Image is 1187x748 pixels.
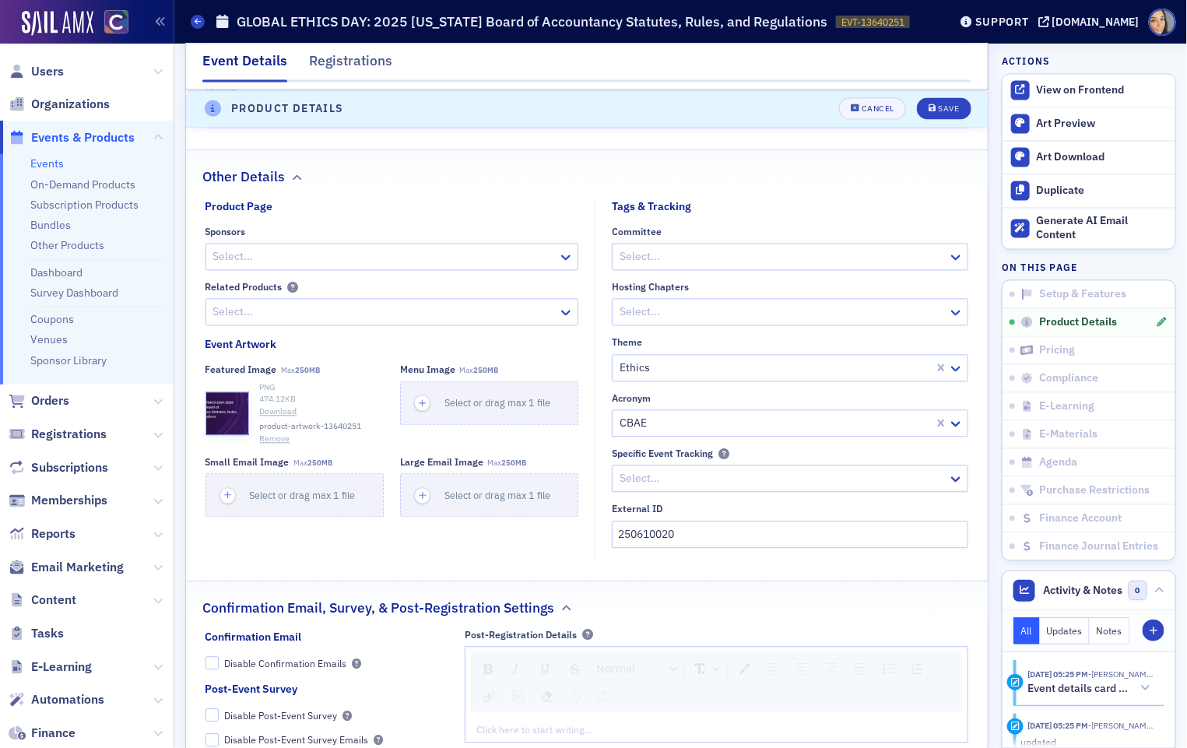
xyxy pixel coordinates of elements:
[31,592,76,609] span: Content
[690,658,727,680] a: Font Size
[1037,184,1168,198] div: Duplicate
[1088,720,1154,731] span: Tiffany Carson
[612,227,662,238] div: Committee
[1003,108,1175,141] a: Art Preview
[1039,540,1158,554] span: Finance Journal Entries
[293,458,332,469] span: Max
[22,11,93,36] img: SailAMX
[231,100,344,117] h4: Product Details
[9,625,64,642] a: Tasks
[917,98,971,120] button: Save
[224,710,337,723] div: Disable Post-Event Survey
[475,686,504,708] div: rdw-link-control
[1007,674,1024,690] div: Activity
[202,599,554,619] h2: Confirmation Email, Survey, & Post-Registration Settings
[612,448,713,460] div: Specific Event Tracking
[205,682,298,698] div: Post-Event Survey
[30,198,139,212] a: Subscription Products
[1003,141,1175,174] a: Art Download
[907,659,928,680] div: Ordered
[848,658,871,680] div: Justify
[9,525,76,543] a: Reports
[1039,428,1097,442] span: E-Materials
[612,199,691,216] div: Tags & Tracking
[592,658,684,680] a: Block Type
[612,504,662,515] div: External ID
[1129,581,1148,600] span: 0
[938,105,959,114] div: Save
[475,658,589,681] div: rdw-inline-control
[205,657,219,671] input: Disable Confirmation Emails
[224,734,368,747] div: Disable Post-Event Survey Emails
[30,286,118,300] a: Survey Dashboard
[1039,344,1075,358] span: Pricing
[877,658,901,680] div: Unordered
[31,492,107,509] span: Memberships
[1039,512,1122,526] span: Finance Account
[31,625,64,642] span: Tasks
[862,105,894,114] div: Cancel
[202,167,285,188] h2: Other Details
[762,658,785,680] div: Left
[534,658,557,680] div: Underline
[839,98,906,120] button: Cancel
[9,658,92,676] a: E-Learning
[205,709,219,723] input: Disable Post-Event Survey
[1039,456,1077,470] span: Agenda
[1038,16,1145,27] button: [DOMAIN_NAME]
[478,659,498,680] div: Bold
[104,10,128,34] img: SailAMX
[281,366,320,376] span: Max
[444,397,550,409] span: Select or drag max 1 file
[1039,316,1117,330] span: Product Details
[1039,372,1098,386] span: Compliance
[260,434,290,446] button: Remove
[31,525,76,543] span: Reports
[202,51,287,83] div: Event Details
[1027,669,1088,680] time: 7/22/2025 05:25 PM
[9,592,76,609] a: Content
[589,658,687,681] div: rdw-block-control
[30,218,71,232] a: Bundles
[596,661,635,679] span: Normal
[31,96,110,113] span: Organizations
[1149,9,1176,36] span: Profile
[307,458,332,469] span: 250MB
[1003,174,1175,208] button: Duplicate
[30,265,83,279] a: Dashboard
[260,394,384,406] div: 474.12 KB
[564,686,586,708] div: Undo
[30,177,135,191] a: On-Demand Products
[9,96,110,113] a: Organizations
[1037,84,1168,98] div: View on Frontend
[612,393,651,405] div: Acronym
[1039,400,1094,414] span: E-Learning
[975,15,1029,29] div: Support
[31,691,104,708] span: Automations
[459,366,498,376] span: Max
[465,630,577,641] div: Post-Registration Details
[1027,682,1131,696] h5: Event details card updated
[791,658,813,680] div: Center
[260,382,384,395] div: PNG
[309,51,392,80] div: Registrations
[237,12,828,31] h1: GLOBAL ETHICS DAY: 2025 [US_STATE] Board of Accountancy Statutes, Rules, and Regulations
[400,457,483,469] div: Large Email Image
[1003,75,1175,107] a: View on Frontend
[473,366,498,376] span: 250MB
[465,647,968,743] div: rdw-wrapper
[501,458,526,469] span: 250MB
[31,426,107,443] span: Registrations
[874,658,931,681] div: rdw-list-control
[1037,151,1168,165] div: Art Download
[487,458,526,469] span: Max
[31,129,135,146] span: Events & Products
[820,658,842,680] div: Right
[93,10,128,37] a: View Homepage
[31,559,124,576] span: Email Marketing
[30,353,107,367] a: Sponsor Library
[1002,54,1050,68] h4: Actions
[1027,720,1088,731] time: 7/22/2025 05:25 PM
[9,129,135,146] a: Events & Products
[504,658,528,680] div: Italic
